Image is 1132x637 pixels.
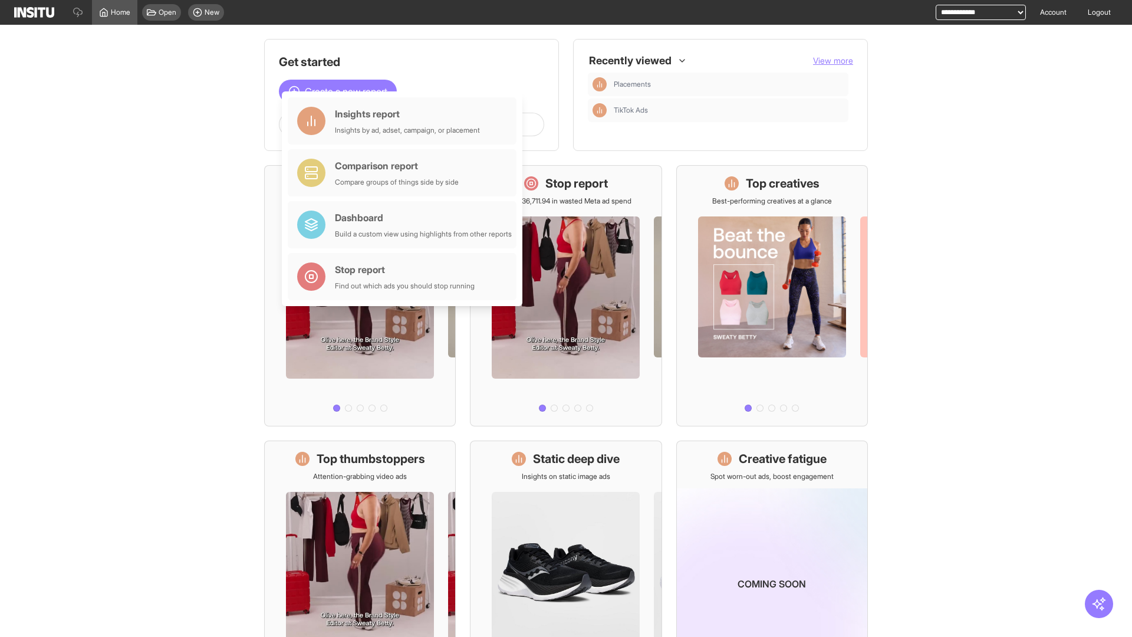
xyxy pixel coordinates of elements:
div: Comparison report [335,159,459,173]
img: Logo [14,7,54,18]
h1: Top creatives [746,175,820,192]
span: Create a new report [305,84,387,98]
a: Stop reportSave £36,711.94 in wasted Meta ad spend [470,165,662,426]
p: Insights on static image ads [522,472,610,481]
div: Insights [593,77,607,91]
span: TikTok Ads [614,106,844,115]
div: Build a custom view using highlights from other reports [335,229,512,239]
a: What's live nowSee all active ads instantly [264,165,456,426]
span: Placements [614,80,651,89]
h1: Stop report [545,175,608,192]
p: Attention-grabbing video ads [313,472,407,481]
div: Compare groups of things side by side [335,178,459,187]
span: Home [111,8,130,17]
span: Open [159,8,176,17]
div: Find out which ads you should stop running [335,281,475,291]
p: Best-performing creatives at a glance [712,196,832,206]
h1: Get started [279,54,544,70]
button: View more [813,55,853,67]
h1: Static deep dive [533,451,620,467]
span: Placements [614,80,844,89]
div: Insights by ad, adset, campaign, or placement [335,126,480,135]
span: TikTok Ads [614,106,648,115]
p: Save £36,711.94 in wasted Meta ad spend [501,196,631,206]
div: Dashboard [335,211,512,225]
button: Create a new report [279,80,397,103]
div: Stop report [335,262,475,277]
div: Insights [593,103,607,117]
h1: Top thumbstoppers [317,451,425,467]
a: Top creativesBest-performing creatives at a glance [676,165,868,426]
span: View more [813,55,853,65]
div: Insights report [335,107,480,121]
span: New [205,8,219,17]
